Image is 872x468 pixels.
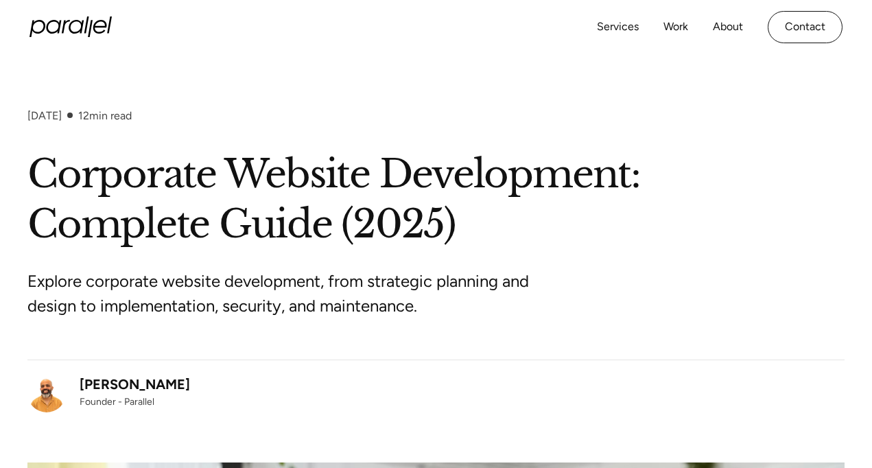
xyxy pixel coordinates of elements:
img: Robin Dhanwani [27,374,66,412]
div: Founder - Parallel [80,395,190,409]
div: [PERSON_NAME] [80,374,190,395]
a: Work [663,17,688,37]
div: [DATE] [27,109,62,122]
a: Services [597,17,639,37]
a: [PERSON_NAME]Founder - Parallel [27,374,190,412]
p: Explore corporate website development, from strategic planning and design to implementation, secu... [27,269,542,318]
h1: Corporate Website Development: Complete Guide (2025) [27,150,845,250]
span: 12 [78,109,89,122]
a: About [713,17,743,37]
a: home [30,16,112,37]
a: Contact [768,11,842,43]
div: min read [78,109,132,122]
